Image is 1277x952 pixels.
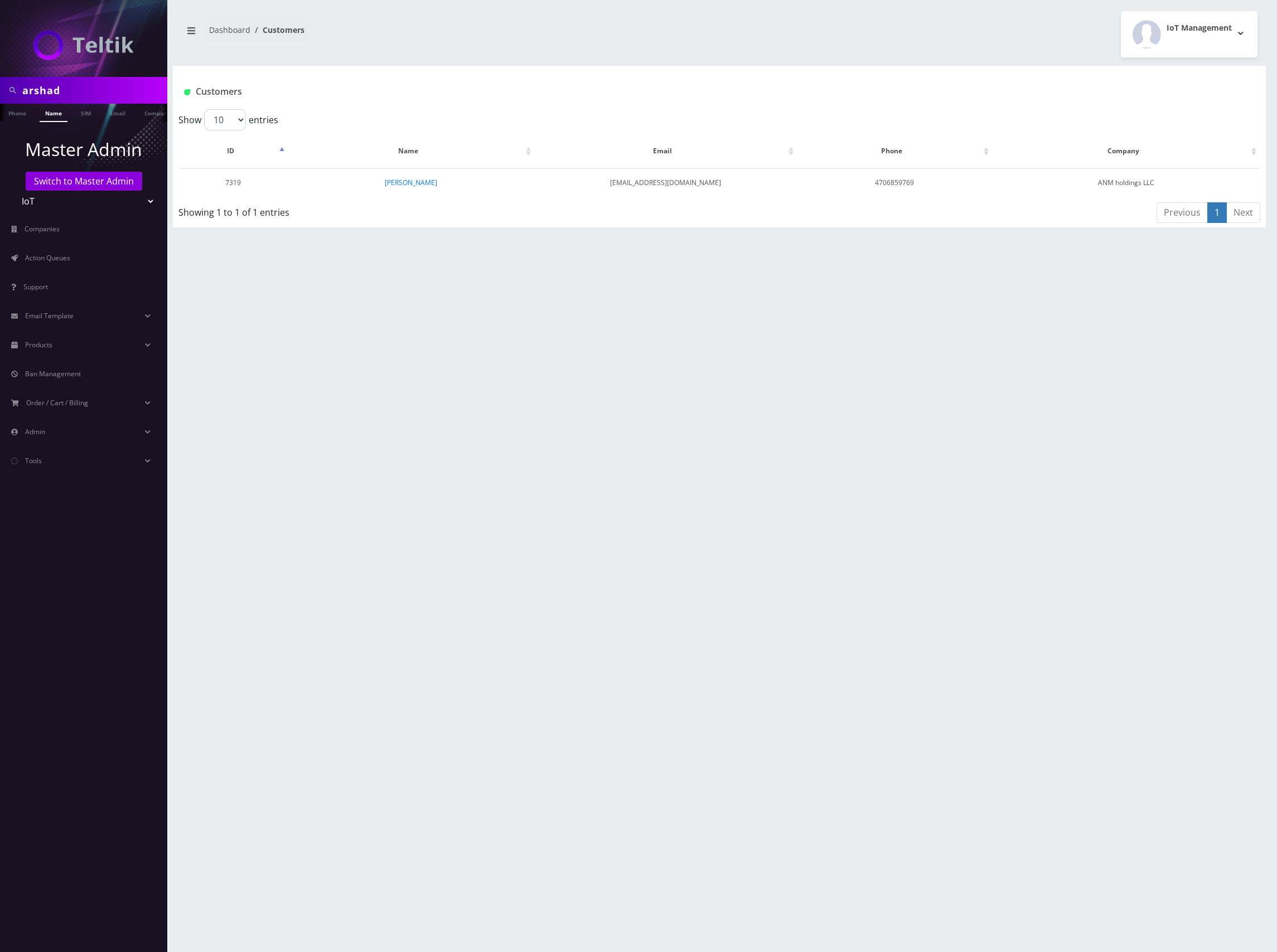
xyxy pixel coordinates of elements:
a: 1 [1207,202,1227,223]
nav: breadcrumb [181,18,711,50]
td: ANM holdings LLC [993,168,1259,197]
img: IoT [33,30,134,60]
td: 7319 [180,168,287,197]
span: Order / Cart / Billing [26,398,88,407]
div: Showing 1 to 1 of 1 entries [178,201,621,219]
span: Companies [25,224,60,234]
span: Admin [25,427,45,436]
th: Name: activate to sort column ascending [288,135,534,167]
a: Switch to Master Admin [26,172,142,191]
th: Phone: activate to sort column ascending [797,135,992,167]
a: Company [139,104,176,121]
h1: Customers [184,86,1073,97]
a: Phone [3,104,32,121]
span: Email Template [25,311,74,320]
a: [PERSON_NAME] [385,178,437,187]
a: Next [1226,202,1260,223]
li: Customers [250,24,304,36]
a: Dashboard [209,25,250,35]
span: Products [25,340,52,349]
span: Tools [25,456,42,465]
a: Name [40,104,67,122]
button: IoT Management [1121,11,1257,57]
td: 4706859769 [797,168,992,197]
a: Email [104,104,131,121]
a: SIM [75,104,96,121]
th: Company: activate to sort column ascending [993,135,1259,167]
span: Ban Management [25,369,81,378]
td: [EMAIL_ADDRESS][DOMAIN_NAME] [535,168,796,197]
select: Showentries [204,109,246,130]
label: Show entries [178,109,278,130]
a: Previous [1157,202,1208,223]
th: Email: activate to sort column ascending [535,135,796,167]
span: Action Queues [25,253,70,263]
input: Search in Company [22,80,165,101]
span: Support [23,282,48,292]
th: ID: activate to sort column descending [180,135,287,167]
h2: IoT Management [1167,23,1232,33]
